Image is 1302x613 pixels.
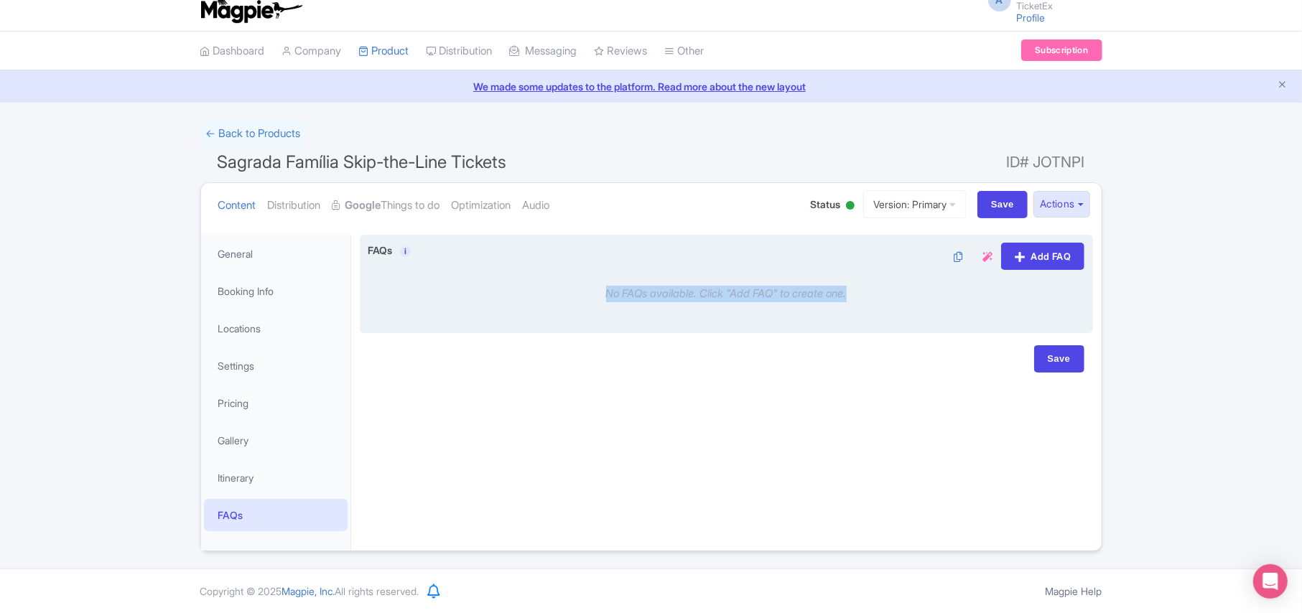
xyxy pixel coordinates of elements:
[204,499,348,531] a: FAQs
[810,197,840,212] span: Status
[218,151,507,172] span: Sagrada Família Skip-the-Line Tickets
[1277,78,1288,94] button: Close announcement
[268,183,321,228] a: Distribution
[1001,243,1084,270] a: Add FAQ
[368,243,392,258] label: FAQs
[282,585,335,597] span: Magpie, Inc.
[863,190,966,218] a: Version: Primary
[204,462,348,494] a: Itinerary
[204,238,348,270] a: General
[1046,585,1102,597] a: Magpie Help
[977,191,1028,218] input: Save
[665,32,705,71] a: Other
[192,584,428,599] div: Copyright © 2025 All rights reserved.
[9,79,1293,94] a: We made some updates to the platform. Read more about the new layout
[204,275,348,307] a: Booking Info
[1017,1,1102,11] small: TicketEx
[282,32,342,71] a: Company
[1034,345,1084,373] input: Save
[204,387,348,419] a: Pricing
[204,350,348,382] a: Settings
[200,120,307,148] a: ← Back to Products
[510,32,577,71] a: Messaging
[333,183,440,228] a: GoogleThings to do
[427,32,493,71] a: Distribution
[218,183,256,228] a: Content
[523,183,550,228] a: Audio
[345,197,381,214] strong: Google
[452,183,511,228] a: Optimization
[1017,11,1046,24] a: Profile
[1033,191,1090,217] button: Actions
[843,195,857,217] div: Active
[595,32,648,71] a: Reviews
[204,424,348,457] a: Gallery
[1007,148,1085,177] span: ID# JOTNPI
[368,274,1085,314] div: No FAQs available. Click "Add FAQ" to create one.
[400,246,411,257] a: i
[200,32,265,71] a: Dashboard
[1021,39,1102,61] a: Subscription
[1253,564,1288,599] div: Open Intercom Messenger
[359,32,409,71] a: Product
[204,312,348,345] a: Locations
